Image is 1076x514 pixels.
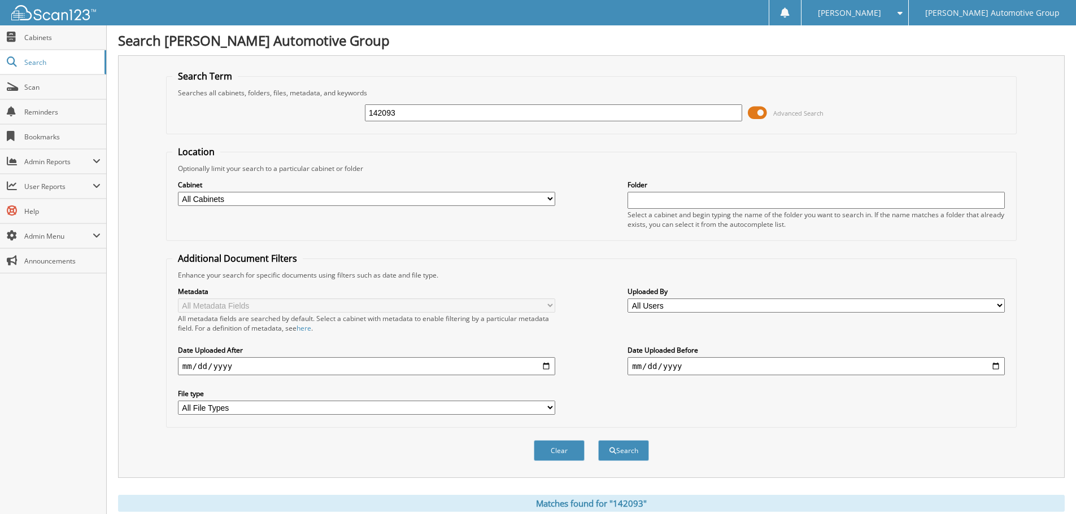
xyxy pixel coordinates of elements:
[24,33,101,42] span: Cabinets
[24,182,93,191] span: User Reports
[24,207,101,216] span: Help
[172,70,238,82] legend: Search Term
[178,287,555,296] label: Metadata
[118,495,1065,512] div: Matches found for "142093"
[628,287,1005,296] label: Uploaded By
[178,345,555,355] label: Date Uploaded After
[172,252,303,265] legend: Additional Document Filters
[628,345,1005,355] label: Date Uploaded Before
[925,10,1060,16] span: [PERSON_NAME] Automotive Group
[11,5,96,20] img: scan123-logo-white.svg
[598,440,649,461] button: Search
[628,357,1005,375] input: end
[172,270,1010,280] div: Enhance your search for specific documents using filters such as date and file type.
[628,210,1005,229] div: Select a cabinet and begin typing the name of the folder you want to search in. If the name match...
[172,88,1010,98] div: Searches all cabinets, folders, files, metadata, and keywords
[24,256,101,266] span: Announcements
[178,357,555,375] input: start
[178,389,555,398] label: File type
[24,107,101,117] span: Reminders
[534,440,585,461] button: Clear
[24,157,93,166] span: Admin Reports
[24,132,101,142] span: Bookmarks
[297,323,311,333] a: here
[172,164,1010,173] div: Optionally limit your search to a particular cabinet or folder
[628,180,1005,190] label: Folder
[773,109,824,117] span: Advanced Search
[178,314,555,333] div: All metadata fields are searched by default. Select a cabinet with metadata to enable filtering b...
[24,82,101,92] span: Scan
[24,58,99,67] span: Search
[118,31,1065,50] h1: Search [PERSON_NAME] Automotive Group
[818,10,881,16] span: [PERSON_NAME]
[172,146,220,158] legend: Location
[178,180,555,190] label: Cabinet
[24,231,93,241] span: Admin Menu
